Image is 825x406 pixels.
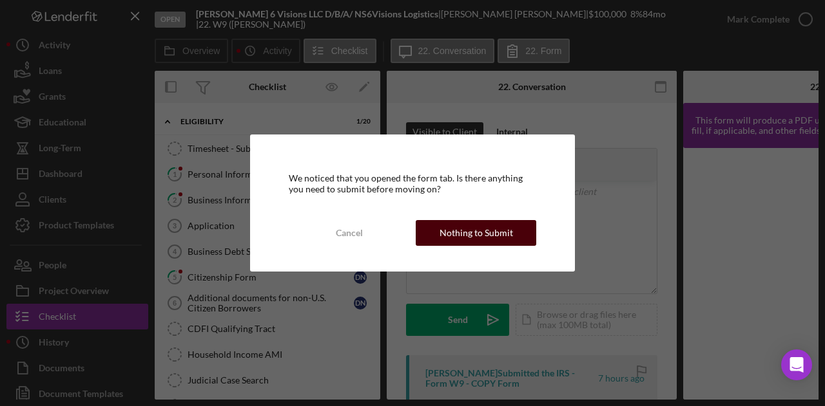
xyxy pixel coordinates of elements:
[781,349,812,380] div: Open Intercom Messenger
[440,220,513,246] div: Nothing to Submit
[416,220,536,246] button: Nothing to Submit
[336,220,363,246] div: Cancel
[289,220,409,246] button: Cancel
[289,173,536,194] div: We noticed that you opened the form tab. Is there anything you need to submit before moving on?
